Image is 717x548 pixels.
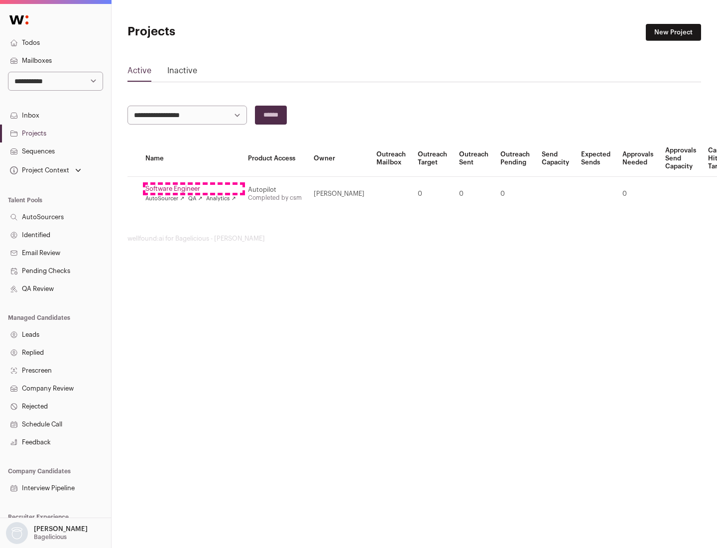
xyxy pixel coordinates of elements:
[248,186,302,194] div: Autopilot
[4,522,90,544] button: Open dropdown
[412,177,453,211] td: 0
[34,533,67,541] p: Bagelicious
[659,140,702,177] th: Approvals Send Capacity
[646,24,701,41] a: New Project
[145,185,236,193] a: Software Engineer
[127,24,319,40] h1: Projects
[370,140,412,177] th: Outreach Mailbox
[575,140,616,177] th: Expected Sends
[616,177,659,211] td: 0
[145,195,184,203] a: AutoSourcer ↗
[8,163,83,177] button: Open dropdown
[4,10,34,30] img: Wellfound
[167,65,197,81] a: Inactive
[453,177,494,211] td: 0
[494,140,536,177] th: Outreach Pending
[6,522,28,544] img: nopic.png
[308,177,370,211] td: [PERSON_NAME]
[494,177,536,211] td: 0
[34,525,88,533] p: [PERSON_NAME]
[412,140,453,177] th: Outreach Target
[206,195,236,203] a: Analytics ↗
[127,235,701,243] footer: wellfound:ai for Bagelicious - [PERSON_NAME]
[308,140,370,177] th: Owner
[248,195,302,201] a: Completed by csm
[453,140,494,177] th: Outreach Sent
[127,65,151,81] a: Active
[139,140,242,177] th: Name
[188,195,202,203] a: QA ↗
[616,140,659,177] th: Approvals Needed
[8,166,69,174] div: Project Context
[536,140,575,177] th: Send Capacity
[242,140,308,177] th: Product Access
